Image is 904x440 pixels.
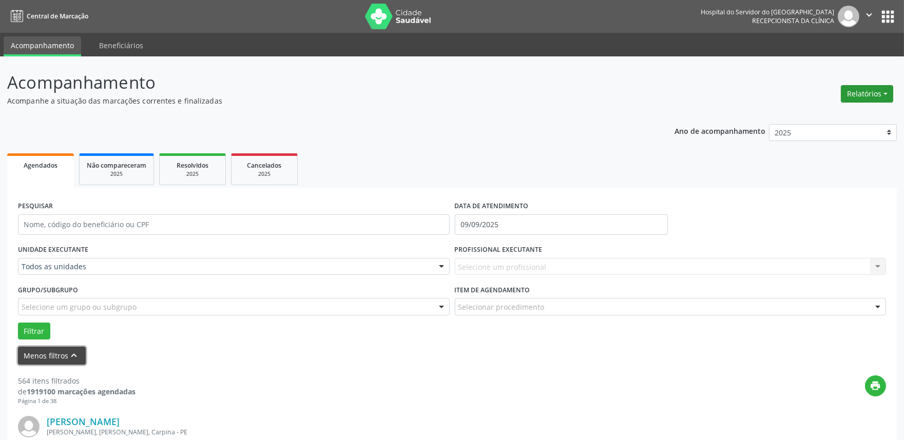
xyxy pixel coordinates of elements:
[7,8,88,25] a: Central de Marcação
[18,323,50,340] button: Filtrar
[870,380,881,391] i: print
[18,282,78,298] label: Grupo/Subgrupo
[701,8,834,16] div: Hospital do Servidor do [GEOGRAPHIC_DATA]
[18,386,136,397] div: de
[27,12,88,21] span: Central de Marcação
[7,95,630,106] p: Acompanhe a situação das marcações correntes e finalizadas
[18,416,40,437] img: img
[47,428,732,436] div: [PERSON_NAME], [PERSON_NAME], Carpina - PE
[863,9,875,21] i: 
[87,161,146,170] span: Não compareceram
[69,350,80,361] i: keyboard_arrow_up
[247,161,282,170] span: Cancelados
[18,198,53,214] label: PESQUISAR
[879,8,897,26] button: apps
[455,242,543,258] label: PROFISSIONAL EXECUTANTE
[859,6,879,27] button: 
[841,85,893,103] button: Relatórios
[18,397,136,406] div: Página 1 de 38
[24,161,57,170] span: Agendados
[22,262,429,272] span: Todos as unidades
[18,347,86,365] button: Menos filtroskeyboard_arrow_up
[239,170,290,178] div: 2025
[752,16,834,25] span: Recepcionista da clínica
[455,198,529,214] label: DATA DE ATENDIMENTO
[177,161,208,170] span: Resolvidos
[87,170,146,178] div: 2025
[18,375,136,386] div: 564 itens filtrados
[865,375,886,396] button: print
[18,214,450,235] input: Nome, código do beneficiário ou CPF
[458,302,545,312] span: Selecionar procedimento
[27,387,136,396] strong: 1919100 marcações agendadas
[7,70,630,95] p: Acompanhamento
[675,124,765,137] p: Ano de acompanhamento
[167,170,218,178] div: 2025
[838,6,859,27] img: img
[455,214,668,235] input: Selecione um intervalo
[4,36,81,56] a: Acompanhamento
[92,36,150,54] a: Beneficiários
[22,302,137,312] span: Selecione um grupo ou subgrupo
[455,282,530,298] label: Item de agendamento
[18,242,88,258] label: UNIDADE EXECUTANTE
[47,416,120,427] a: [PERSON_NAME]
